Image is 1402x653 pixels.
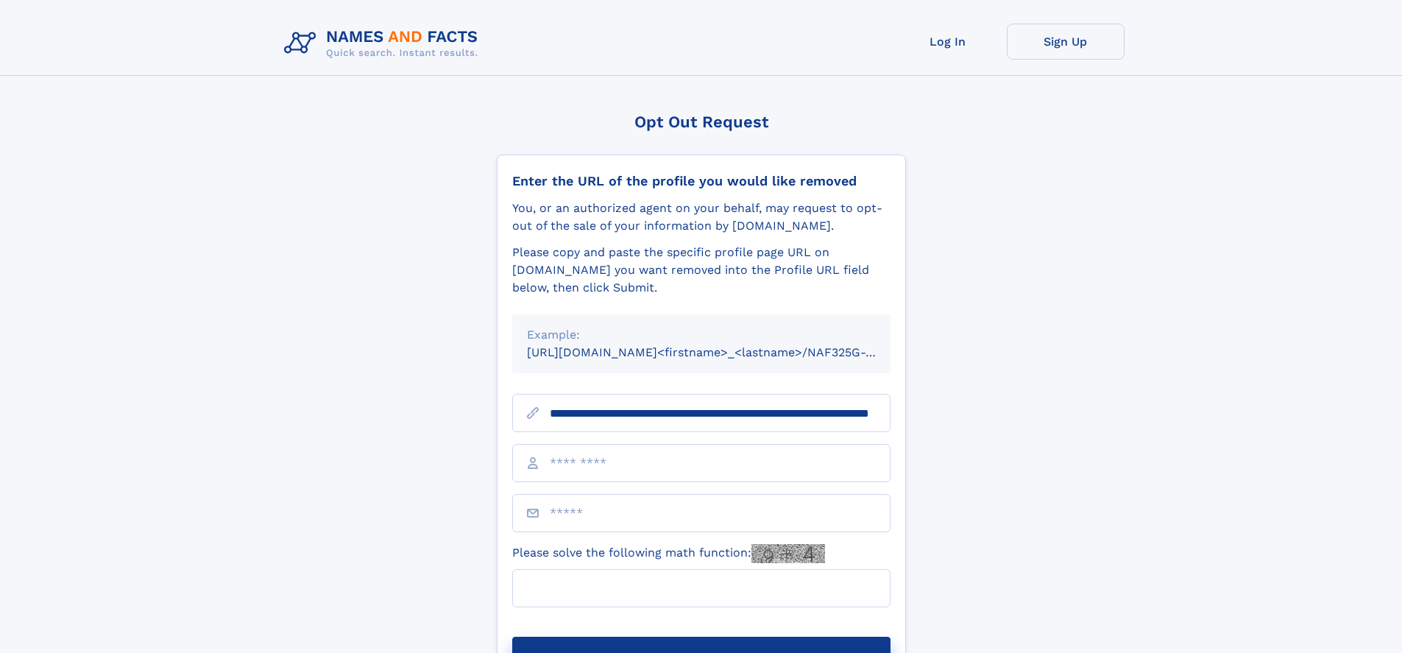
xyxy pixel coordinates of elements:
[278,24,490,63] img: Logo Names and Facts
[527,345,918,359] small: [URL][DOMAIN_NAME]<firstname>_<lastname>/NAF325G-xxxxxxxx
[512,244,891,297] div: Please copy and paste the specific profile page URL on [DOMAIN_NAME] you want removed into the Pr...
[527,326,876,344] div: Example:
[889,24,1007,60] a: Log In
[1007,24,1125,60] a: Sign Up
[512,173,891,189] div: Enter the URL of the profile you would like removed
[512,544,825,563] label: Please solve the following math function:
[512,200,891,235] div: You, or an authorized agent on your behalf, may request to opt-out of the sale of your informatio...
[497,113,906,131] div: Opt Out Request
